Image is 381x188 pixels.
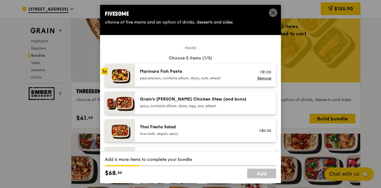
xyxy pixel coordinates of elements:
[257,76,271,80] a: Remove
[101,68,108,75] div: 1x
[105,55,276,61] div: Choose 5 items (1/5)
[105,64,135,87] img: daily_normal_Marinara_Fish_Pasta__Horizontal_.jpg
[105,19,276,25] div: choice of five mains and an option of drinks, desserts and sides
[140,69,248,75] div: Marinara Fish Pasta
[105,169,118,178] span: $68.
[255,128,271,133] div: +$0.50
[140,96,248,102] div: Grain's [PERSON_NAME] Chicken Stew (and buns)
[118,170,122,175] span: 50
[105,10,276,18] div: Fivesome
[140,104,248,108] div: spicy, contains allium, dairy, egg, soy, wheat
[140,124,248,130] div: Thai Fiesta Salad
[105,91,135,114] img: daily_normal_Grains-Curry-Chicken-Stew-HORZ.jpg
[140,76,248,81] div: pescatarian, contains allium, dairy, nuts, wheat
[105,119,135,142] img: daily_normal_Thai_Fiesta_Salad__Horizontal_.jpg
[105,157,276,163] div: Add 4 more items to complete your bundle
[140,131,248,136] div: low carb, vegan, spicy
[105,147,135,170] img: daily_normal_HORZ-Basil-Thunder-Tea-Rice.jpg
[182,46,199,50] span: Mains
[247,169,276,178] a: Add
[255,70,271,75] div: +$1.00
